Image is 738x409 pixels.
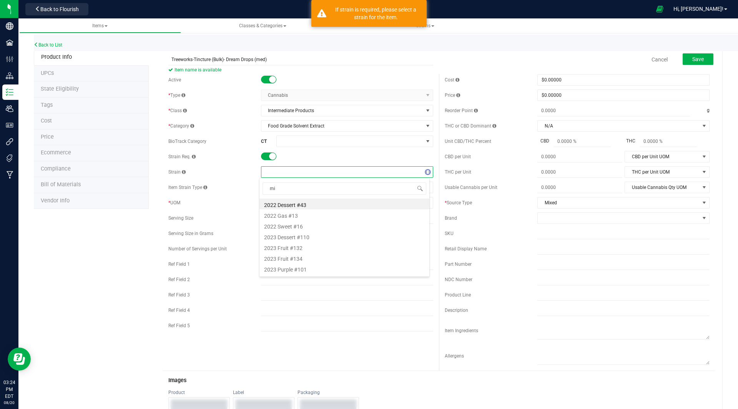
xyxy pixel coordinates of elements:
input: 0.0000 [537,105,690,116]
span: select [700,197,709,208]
span: Item Strain Type [168,185,207,190]
span: Type [168,93,185,98]
span: UOM [168,200,180,205]
p: 03:24 PM EDT [3,379,15,400]
input: $0.00000 [538,90,709,101]
span: Product Info [41,54,72,60]
span: Retail Display Name [445,246,487,252]
span: Part Number [445,262,472,267]
span: CBD per Unit UOM [625,151,700,162]
div: Packaging [298,389,359,396]
input: 0.0000 % [553,136,611,147]
span: Cost [445,77,459,83]
span: THC or CBD Dominant [445,123,496,129]
span: Intermediate Products [261,105,423,116]
span: g [707,105,710,116]
div: If strain is required, please select a strain for the item. [331,6,421,21]
inline-svg: User Roles [6,121,13,129]
inline-svg: Inventory [6,88,13,96]
span: Ref Field 4 [168,308,190,313]
span: THC [623,137,638,144]
iframe: Resource center [8,348,31,371]
span: THC per Unit [445,169,471,175]
span: Item Ingredients [445,328,478,333]
span: Source Type [445,200,472,205]
span: select [700,121,709,131]
div: Product [168,389,230,396]
span: Ref Field 2 [168,277,190,282]
span: Class [168,108,187,113]
span: select [700,167,709,177]
span: Ref Field 1 [168,262,190,267]
button: Save [683,53,713,65]
input: 0.0000 % [640,136,697,147]
span: Usable Cannabis Qty UOM [625,182,700,193]
span: select [700,151,709,162]
span: Tag [41,70,54,76]
span: Item name is available [168,65,433,75]
span: Category [168,123,194,129]
span: Price [445,93,460,98]
span: NDC Number [445,277,472,282]
span: select [700,182,709,193]
span: Hi, [PERSON_NAME]! [673,6,723,12]
inline-svg: Integrations [6,138,13,146]
span: Unit CBD/THC Percent [445,139,491,144]
inline-svg: Configuration [6,55,13,63]
span: Open Ecommerce Menu [651,2,668,17]
span: CBD per Unit [445,154,471,159]
p: 08/20 [3,400,15,406]
span: Usable Cannabis per Unit [445,185,497,190]
inline-svg: Tags [6,154,13,162]
div: CT [261,138,276,145]
span: Bill of Materials [41,181,81,188]
span: Number of Servings per Unit [168,246,227,252]
span: Cost [41,118,52,124]
span: Ref Field 5 [168,323,190,328]
input: Item name [168,54,433,65]
span: Vendor Info [41,197,70,204]
span: Compliance [41,166,71,172]
inline-svg: Distribution [6,72,13,79]
span: Reorder Point [445,108,478,113]
span: Back to Flourish [40,6,79,12]
a: Cancel [652,56,668,63]
inline-svg: Company [6,22,13,30]
span: CBD [537,137,552,144]
span: Serving Size in Grams [168,231,213,236]
span: select [423,105,433,116]
span: Ref Field 3 [168,292,190,298]
span: Items [92,23,108,28]
h3: Images [168,378,710,384]
input: 0.0000 [537,151,622,162]
span: Brand [445,215,457,221]
span: Tag [41,102,53,108]
span: N/A [538,121,700,131]
span: Allergens [445,353,464,359]
inline-svg: Facilities [6,39,13,46]
span: Strain [168,169,186,175]
span: BioTrack Category [168,139,206,144]
span: Ecommerce [41,149,71,156]
span: Mixed [538,197,700,208]
span: Active [168,77,181,83]
span: Serving Size [168,215,193,221]
input: $0.00000 [538,75,709,85]
span: Product Line [445,292,471,298]
span: Price [41,134,54,140]
span: select [423,121,433,131]
input: 0.0000 [537,182,622,193]
span: Save [692,56,704,62]
span: SKU [445,231,454,236]
div: Label [233,389,294,396]
button: Back to Flourish [25,3,88,15]
span: Description [445,308,468,313]
span: Food Grade Solvent Extract [261,121,423,131]
span: THC per Unit UOM [625,167,700,177]
span: Classes & Categories [239,23,286,28]
span: Strain Req. [168,154,196,159]
inline-svg: Users [6,105,13,113]
inline-svg: Manufacturing [6,171,13,179]
input: 0.0000 [537,167,622,177]
a: Back to List [34,42,62,48]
